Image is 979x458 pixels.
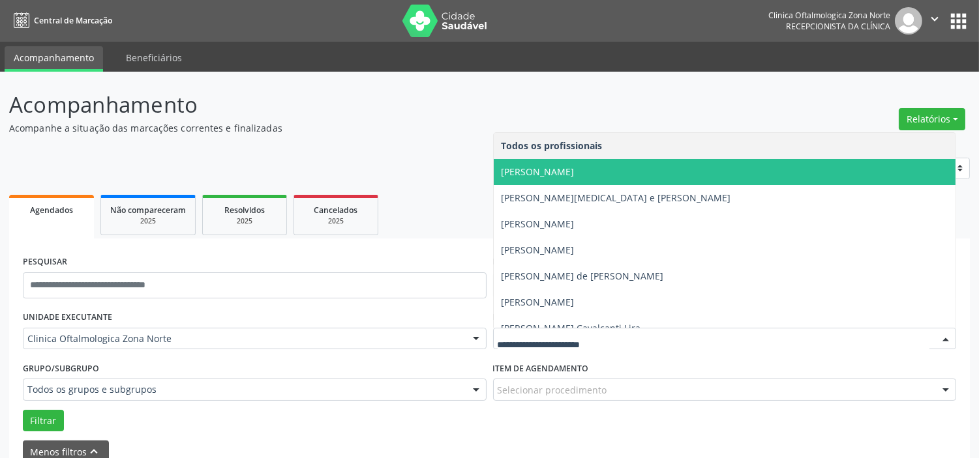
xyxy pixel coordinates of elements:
[9,89,682,121] p: Acompanhamento
[922,7,947,35] button: 
[30,205,73,216] span: Agendados
[502,322,641,334] span: [PERSON_NAME] Cavalcanti Lira
[895,7,922,35] img: img
[23,358,99,379] label: Grupo/Subgrupo
[23,410,64,432] button: Filtrar
[502,218,575,230] span: [PERSON_NAME]
[927,12,942,26] i: 
[899,108,965,130] button: Relatórios
[212,216,277,226] div: 2025
[314,205,358,216] span: Cancelados
[5,46,103,72] a: Acompanhamento
[947,10,970,33] button: apps
[502,192,731,204] span: [PERSON_NAME][MEDICAL_DATA] e [PERSON_NAME]
[23,308,112,328] label: UNIDADE EXECUTANTE
[34,15,112,26] span: Central de Marcação
[27,332,460,345] span: Clinica Oftalmologica Zona Norte
[502,270,664,282] span: [PERSON_NAME] de [PERSON_NAME]
[498,383,607,397] span: Selecionar procedimento
[23,252,67,272] label: PESQUISAR
[502,244,575,256] span: [PERSON_NAME]
[27,383,460,396] span: Todos os grupos e subgrupos
[224,205,265,216] span: Resolvidos
[9,10,112,31] a: Central de Marcação
[493,358,589,379] label: Item de agendamento
[502,139,603,152] span: Todos os profissionais
[9,121,682,135] p: Acompanhe a situação das marcações correntes e finalizadas
[502,165,575,178] span: [PERSON_NAME]
[768,10,890,21] div: Clinica Oftalmologica Zona Norte
[110,216,186,226] div: 2025
[786,21,890,32] span: Recepcionista da clínica
[502,296,575,308] span: [PERSON_NAME]
[110,205,186,216] span: Não compareceram
[303,216,369,226] div: 2025
[117,46,191,69] a: Beneficiários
